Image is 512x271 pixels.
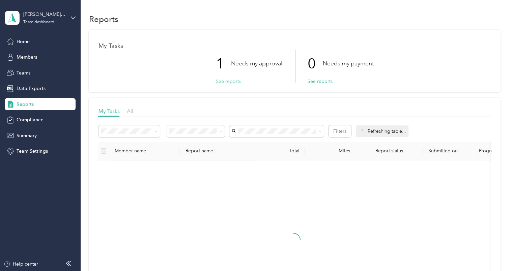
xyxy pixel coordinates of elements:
[322,59,373,68] p: Needs my payment
[307,78,332,85] button: See reports
[126,108,133,114] span: All
[109,142,180,160] th: Member name
[98,42,491,50] h1: My Tasks
[17,38,30,45] span: Home
[17,54,37,61] span: Members
[356,125,408,137] div: Refreshing table...
[4,261,38,268] button: Help center
[216,50,231,78] p: 1
[17,69,30,77] span: Teams
[114,148,174,154] div: Member name
[23,11,65,18] div: [PERSON_NAME][EMAIL_ADDRESS][PERSON_NAME][DOMAIN_NAME]
[361,148,417,154] span: Report status
[329,125,351,137] button: Filters
[17,101,34,108] span: Reports
[89,16,118,23] h1: Reports
[216,78,240,85] button: See reports
[98,108,119,114] span: My Tasks
[17,132,37,139] span: Summary
[180,142,254,160] th: Report name
[310,148,350,154] div: Miles
[259,148,299,154] div: Total
[17,116,43,123] span: Compliance
[307,50,322,78] p: 0
[231,59,282,68] p: Needs my approval
[17,85,45,92] span: Data Exports
[423,142,473,160] th: Submitted on
[23,20,54,24] div: Team dashboard
[474,233,512,271] iframe: Everlance-gr Chat Button Frame
[17,148,48,155] span: Team Settings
